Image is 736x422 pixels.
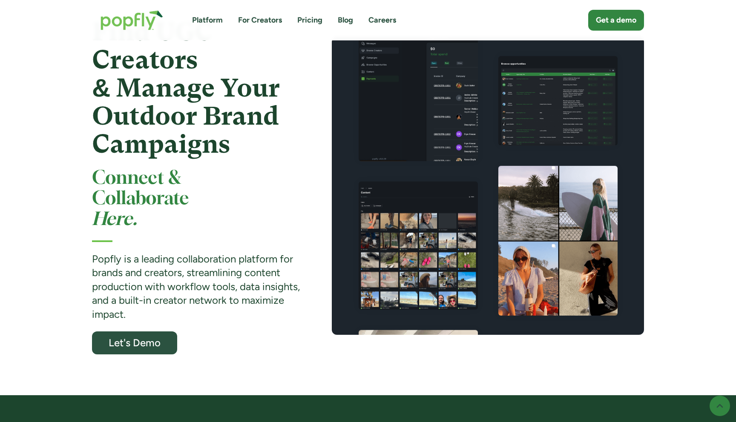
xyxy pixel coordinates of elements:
[192,15,223,26] a: Platform
[92,331,177,354] a: Let's Demo
[92,17,280,159] strong: Find UGC Creators & Manage Your Outdoor Brand Campaigns
[596,15,636,26] div: Get a demo
[92,253,300,320] strong: Popfly is a leading collaboration platform for brands and creators, streamlining content producti...
[92,211,137,228] em: Here.
[100,337,170,348] div: Let's Demo
[92,168,301,230] h2: Connect & Collaborate
[238,15,282,26] a: For Creators
[297,15,322,26] a: Pricing
[368,15,396,26] a: Careers
[338,15,353,26] a: Blog
[92,2,172,39] a: home
[588,10,644,31] a: Get a demo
